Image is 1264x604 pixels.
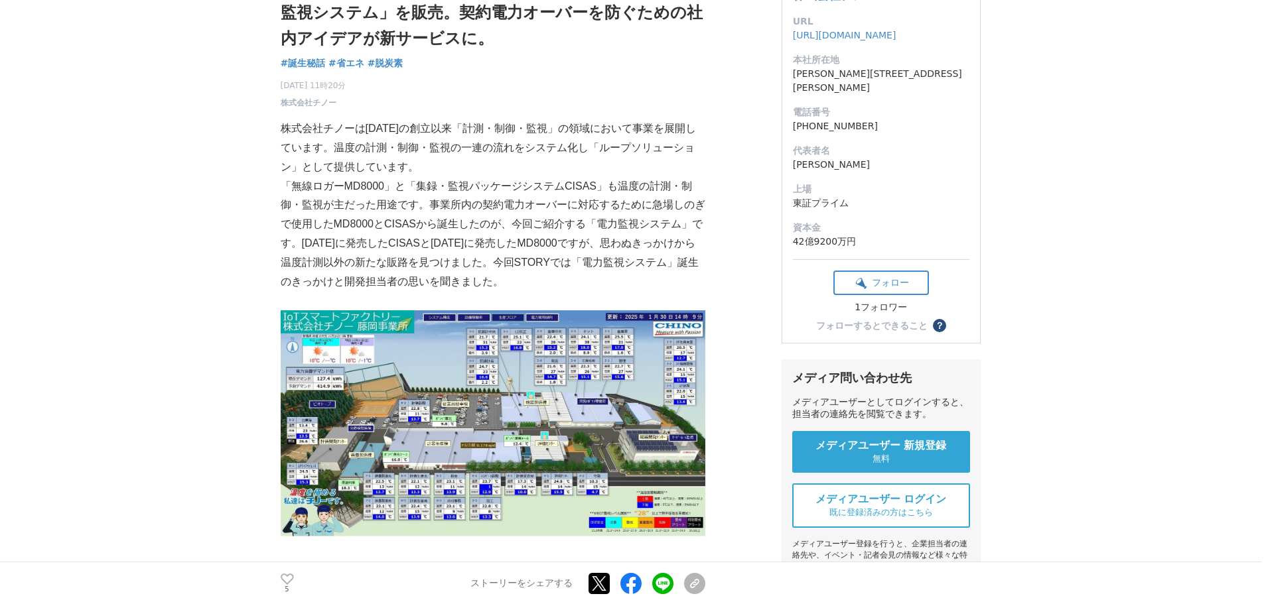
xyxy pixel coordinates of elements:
a: 株式会社チノー [281,97,336,109]
a: メディアユーザー 新規登録 無料 [792,431,970,473]
p: 株式会社チノーは[DATE]の創立以来「計測・制御・監視」の領域において事業を展開しています。温度の計測・制御・監視の一連の流れをシステム化し「ループソリューション」として提供しています。 [281,119,705,176]
dt: 本社所在地 [793,53,969,67]
dd: 42億9200万円 [793,235,969,249]
dd: [PHONE_NUMBER] [793,119,969,133]
dt: URL [793,15,969,29]
span: メディアユーザー 新規登録 [815,439,947,453]
span: #省エネ [328,57,364,69]
dt: 資本金 [793,221,969,235]
span: ？ [935,321,944,330]
span: 既に登録済みの方はこちら [829,507,933,518]
p: 「無線ロガーMD8000」と「集録・監視パッケージシステムCISAS」も温度の計測・制御・監視が主だった用途です。事業所内の契約電力オーバーに対応するために急場しのぎで使用したMD8000とCI... [281,177,705,292]
a: #省エネ [328,56,364,70]
button: フォロー [833,271,929,295]
a: #脱炭素 [368,56,403,70]
dt: 電話番号 [793,105,969,119]
a: メディアユーザー ログイン 既に登録済みの方はこちら [792,483,970,528]
dd: [PERSON_NAME][STREET_ADDRESS][PERSON_NAME] [793,67,969,95]
p: 5 [281,586,294,593]
dd: 東証プライム [793,196,969,210]
span: #脱炭素 [368,57,403,69]
p: ストーリーをシェアする [470,577,573,589]
dt: 代表者名 [793,144,969,158]
dt: 上場 [793,182,969,196]
div: メディアユーザー登録を行うと、企業担当者の連絡先や、イベント・記者会見の情報など様々な特記情報を閲覧できます。 ※内容はストーリー・プレスリリースにより異なります。 [792,538,970,595]
button: ？ [933,319,946,332]
div: フォローするとできること [816,321,928,330]
div: メディアユーザーとしてログインすると、担当者の連絡先を閲覧できます。 [792,396,970,420]
a: #誕生秘話 [281,56,326,70]
div: 1フォロワー [833,302,929,314]
span: メディアユーザー ログイン [815,493,947,507]
div: メディア問い合わせ先 [792,370,970,386]
span: [DATE] 11時20分 [281,80,346,91]
img: thumbnail_c9055980-ded0-11ef-9c39-4be2e345f300.jpg [281,310,705,539]
span: 無料 [873,453,890,465]
span: #誕生秘話 [281,57,326,69]
dd: [PERSON_NAME] [793,158,969,172]
a: [URL][DOMAIN_NAME] [793,30,896,40]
